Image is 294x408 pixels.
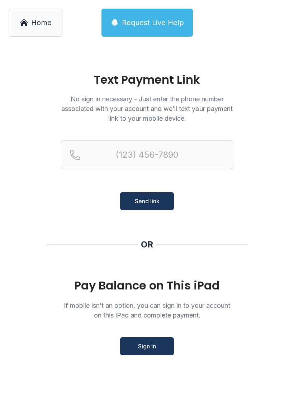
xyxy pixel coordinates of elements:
[61,279,233,292] div: Pay Balance on This iPad
[61,74,233,85] h1: Text Payment Link
[61,140,233,169] input: Reservation phone number
[61,94,233,123] p: No sign in necessary - Just enter the phone number associated with your account and we’ll text yo...
[61,301,233,320] p: If mobile isn’t an option, you can sign in to your account on this iPad and complete payment.
[31,18,52,28] span: Home
[122,18,184,28] span: Request Live Help
[135,197,160,205] span: Send link
[138,342,156,351] span: Sign in
[141,239,153,250] div: OR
